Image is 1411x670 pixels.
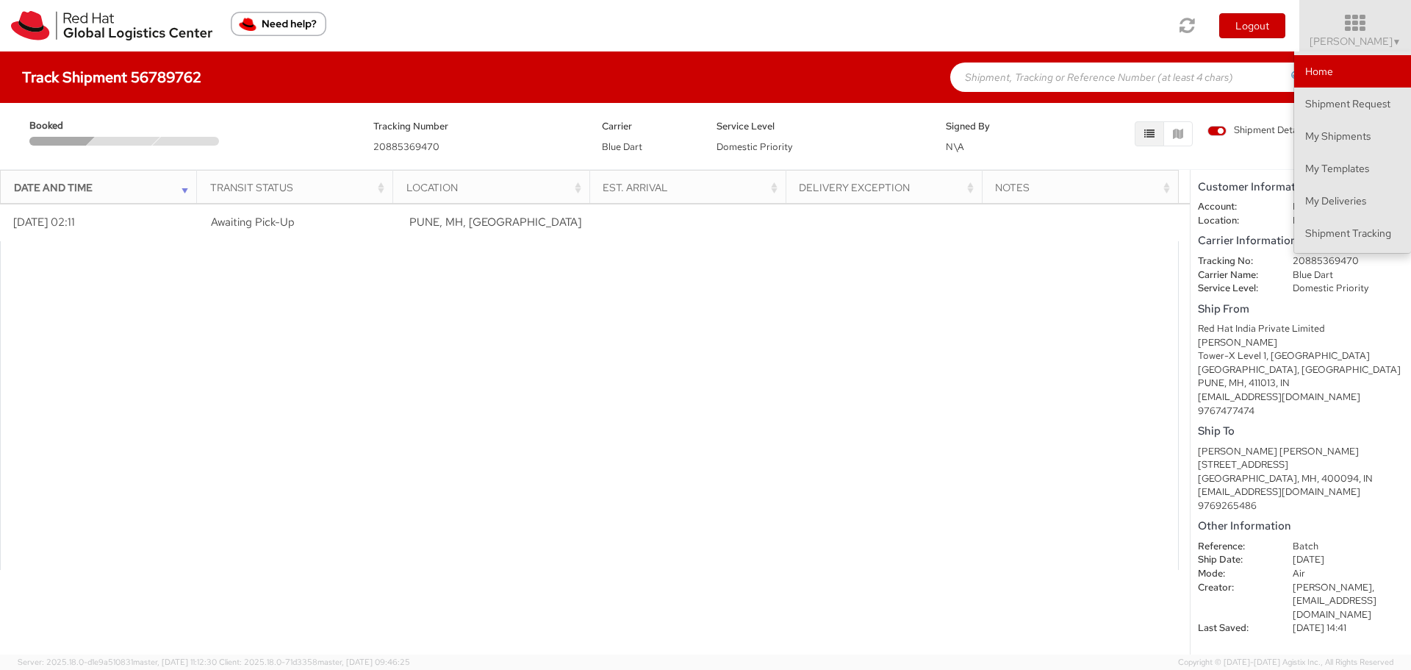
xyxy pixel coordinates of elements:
[29,119,93,133] span: Booked
[1198,349,1404,377] div: Tower-X Level 1, [GEOGRAPHIC_DATA] [GEOGRAPHIC_DATA], [GEOGRAPHIC_DATA]
[717,140,792,153] span: Domestic Priority
[22,69,201,85] h4: Track Shipment 56789762
[1198,235,1404,247] h5: Carrier Information
[1187,553,1282,567] dt: Ship Date:
[219,657,410,667] span: Client: 2025.18.0-71d3358
[1198,425,1404,438] h5: Ship To
[1187,200,1282,214] dt: Account:
[950,63,1318,92] input: Shipment, Tracking or Reference Number (at least 4 chars)
[1219,13,1285,38] button: Logout
[1294,55,1411,88] a: Home
[1178,657,1393,669] span: Copyright © [DATE]-[DATE] Agistix Inc., All Rights Reserved
[799,180,977,195] div: Delivery Exception
[1294,217,1411,249] a: Shipment Tracking
[373,121,581,132] h5: Tracking Number
[1198,520,1404,532] h5: Other Information
[1198,322,1404,349] div: Red Hat India Private Limited [PERSON_NAME]
[1198,458,1404,472] div: [STREET_ADDRESS]
[1294,120,1411,152] a: My Shipments
[1187,621,1282,635] dt: Last Saved:
[1207,124,1307,140] label: Shipment Details
[995,180,1174,195] div: Notes
[946,121,1038,132] h5: Signed By
[231,12,326,36] button: Need help?
[1198,181,1404,193] h5: Customer Information
[1198,499,1404,513] div: 9769265486
[602,121,694,132] h5: Carrier
[1198,377,1404,391] div: PUNE, MH, 411013, IN
[210,180,389,195] div: Transit Status
[1294,152,1411,185] a: My Templates
[211,215,295,229] span: Awaiting Pick-Up
[1187,540,1282,554] dt: Reference:
[946,140,964,153] span: N\A
[133,657,217,667] span: master, [DATE] 11:12:30
[317,657,410,667] span: master, [DATE] 09:46:25
[1187,282,1282,296] dt: Service Level:
[1198,472,1404,486] div: [GEOGRAPHIC_DATA], MH, 400094, IN
[409,215,581,229] span: PUNE, MH, IN
[1187,268,1282,282] dt: Carrier Name:
[1187,214,1282,228] dt: Location:
[1187,567,1282,581] dt: Mode:
[11,11,212,40] img: rh-logistics-00dfa346123c4ec078e1.svg
[717,121,924,132] h5: Service Level
[373,140,439,153] span: 20885369470
[1187,254,1282,268] dt: Tracking No:
[1198,303,1404,316] h5: Ship From
[1293,581,1374,594] span: [PERSON_NAME],
[1198,445,1404,459] div: [PERSON_NAME] [PERSON_NAME]
[14,180,193,195] div: Date and Time
[603,180,781,195] div: Est. Arrival
[1294,88,1411,120] a: Shipment Request
[1294,185,1411,217] a: My Deliveries
[1187,581,1282,595] dt: Creator:
[406,180,585,195] div: Location
[1198,391,1404,405] div: [EMAIL_ADDRESS][DOMAIN_NAME]
[1198,405,1404,418] div: 9767477474
[1198,485,1404,499] div: [EMAIL_ADDRESS][DOMAIN_NAME]
[1393,36,1401,48] span: ▼
[18,657,217,667] span: Server: 2025.18.0-d1e9a510831
[1310,35,1401,48] span: [PERSON_NAME]
[1207,124,1307,138] span: Shipment Details
[602,140,642,153] span: Blue Dart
